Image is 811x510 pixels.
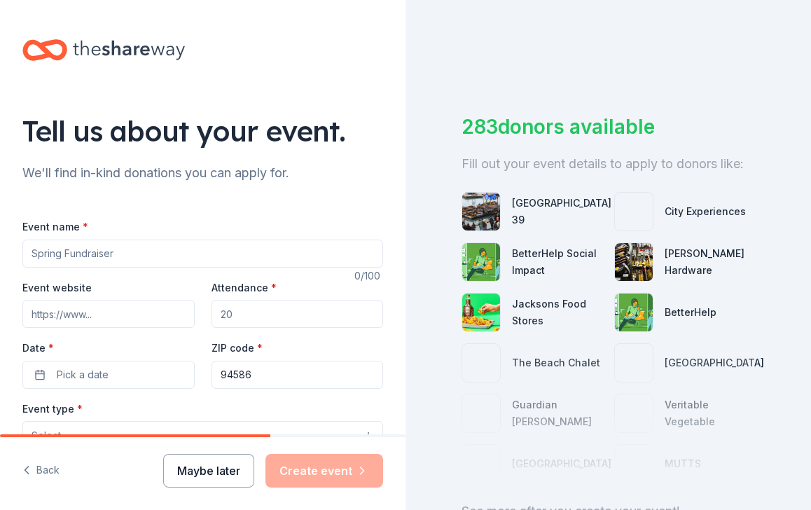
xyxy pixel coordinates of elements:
[212,341,263,355] label: ZIP code
[462,243,500,281] img: photo for BetterHelp Social Impact
[512,296,603,329] div: Jacksons Food Stores
[22,341,195,355] label: Date
[615,243,653,281] img: photo for Cole Hardware
[615,193,653,230] img: photo for City Experiences
[22,240,383,268] input: Spring Fundraiser
[212,361,384,389] input: 12345 (U.S. only)
[22,111,383,151] div: Tell us about your event.
[462,112,755,142] div: 283 donors available
[615,294,653,331] img: photo for BetterHelp
[22,220,88,234] label: Event name
[32,427,61,444] span: Select
[212,300,384,328] input: 20
[22,162,383,184] div: We'll find in-kind donations you can apply for.
[354,268,383,284] div: 0 /100
[462,153,755,175] div: Fill out your event details to apply to donors like:
[57,366,109,383] span: Pick a date
[22,456,60,485] button: Back
[22,281,92,295] label: Event website
[665,203,746,220] div: City Experiences
[22,421,383,450] button: Select
[462,193,500,230] img: photo for San Francisco Pier 39
[665,245,756,279] div: [PERSON_NAME] Hardware
[163,454,254,488] button: Maybe later
[462,294,500,331] img: photo for Jacksons Food Stores
[22,300,195,328] input: https://www...
[22,361,195,389] button: Pick a date
[22,402,83,416] label: Event type
[512,195,611,228] div: [GEOGRAPHIC_DATA] 39
[212,281,277,295] label: Attendance
[512,245,603,279] div: BetterHelp Social Impact
[665,304,716,321] div: BetterHelp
